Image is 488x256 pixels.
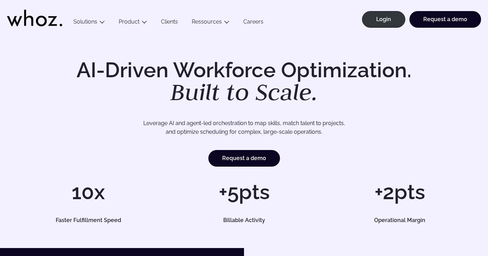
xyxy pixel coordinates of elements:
[192,18,222,25] a: Ressources
[177,218,311,223] h5: Billable Activity
[333,218,467,223] h5: Operational Margin
[236,18,270,28] a: Careers
[409,11,481,28] a: Request a demo
[154,18,185,28] a: Clients
[325,182,474,202] h1: +2pts
[21,218,155,223] h5: Faster Fulfillment Speed
[14,182,163,202] h1: 10x
[112,18,154,28] button: Product
[170,77,318,107] em: Built to Scale.
[119,18,139,25] a: Product
[362,11,405,28] a: Login
[37,119,451,136] p: Leverage AI and agent-led orchestration to map skills, match talent to projects, and optimize sch...
[185,18,236,28] button: Ressources
[170,182,318,202] h1: +5pts
[208,150,280,167] a: Request a demo
[442,210,478,246] iframe: Chatbot
[67,60,421,104] h1: AI-Driven Workforce Optimization.
[66,18,112,28] button: Solutions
